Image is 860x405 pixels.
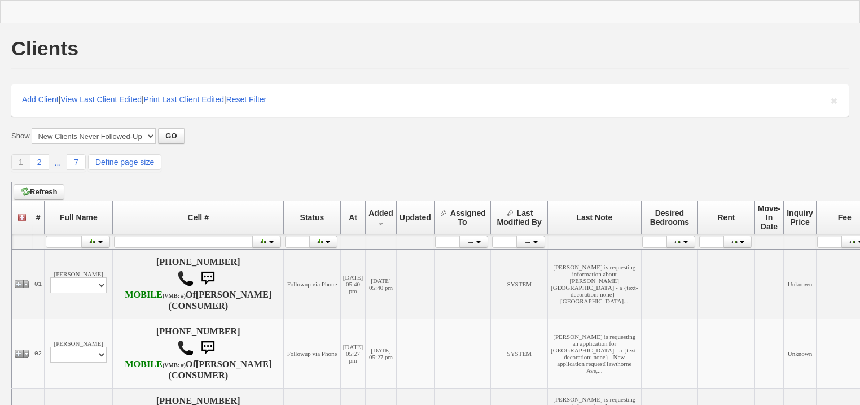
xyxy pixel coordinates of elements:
span: Last Modified By [497,208,542,227]
img: call.png [177,270,194,287]
div: | | | [11,84,849,117]
td: Followup via Phone [284,319,341,389]
img: sms.png [196,267,219,290]
font: (VMB: #) [163,293,186,299]
span: Last Note [576,213,612,222]
span: Added [368,208,393,217]
span: Cell # [188,213,209,222]
a: 1 [11,154,30,170]
td: Followup via Phone [284,250,341,319]
td: [PERSON_NAME] is requesting information about [PERSON_NAME][GEOGRAPHIC_DATA] - a {text-decoration... [548,250,641,319]
label: Show [11,131,30,141]
td: [PERSON_NAME] is requesting an application for [GEOGRAPHIC_DATA] - a {text-decoration: none} New ... [548,319,641,389]
td: [DATE] 05:27 pm [340,319,365,389]
span: Move-In Date [758,204,780,231]
span: Inquiry Price [787,208,813,227]
img: sms.png [196,337,219,359]
b: [PERSON_NAME] [196,290,272,300]
a: Add Client [22,95,59,104]
td: SYSTEM [491,250,548,319]
td: 02 [32,319,45,389]
td: [PERSON_NAME] [45,250,113,319]
span: Rent [717,213,735,222]
th: # [32,201,45,234]
td: [PERSON_NAME] [45,319,113,389]
td: [DATE] 05:40 pm [366,250,397,319]
font: MOBILE [125,290,163,300]
a: Reset Filter [226,95,267,104]
td: 01 [32,250,45,319]
a: 7 [67,154,86,170]
span: Status [300,213,324,222]
td: Unknown [784,319,817,389]
h1: Clients [11,38,78,59]
span: Assigned To [450,208,486,227]
font: (VMB: #) [163,362,186,368]
button: GO [158,128,184,144]
b: T-Mobile USA, Inc. [125,359,186,369]
span: Desired Bedrooms [650,208,689,227]
img: call.png [177,339,194,356]
span: Updated [400,213,431,222]
td: SYSTEM [491,319,548,389]
span: Full Name [60,213,98,222]
h4: [PHONE_NUMBER] Of (CONSUMER) [115,257,281,311]
a: View Last Client Edited [60,95,142,104]
td: Unknown [784,250,817,319]
span: Fee [838,213,852,222]
b: T-Mobile USA, Inc. [125,290,186,300]
a: ... [49,155,67,170]
a: Print Last Client Edited [144,95,224,104]
font: MOBILE [125,359,163,369]
td: [DATE] 05:27 pm [366,319,397,389]
a: 2 [30,154,49,170]
span: At [349,213,357,222]
b: [PERSON_NAME] [196,359,272,369]
td: [DATE] 05:40 pm [340,250,365,319]
a: Define page size [88,154,161,170]
a: Refresh [14,184,64,200]
h4: [PHONE_NUMBER] Of (CONSUMER) [115,326,281,381]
